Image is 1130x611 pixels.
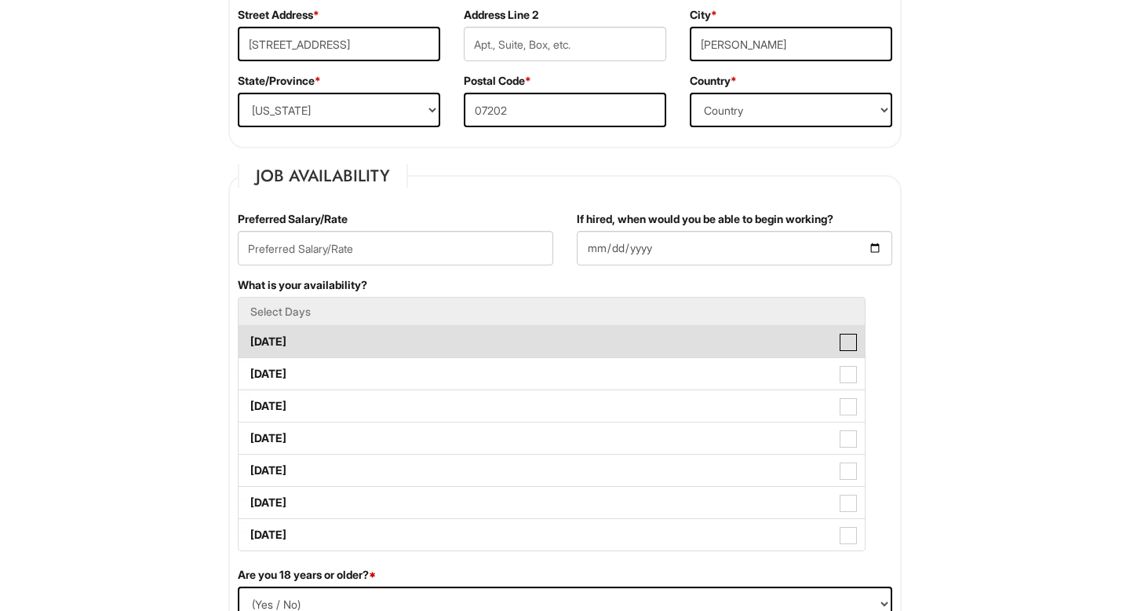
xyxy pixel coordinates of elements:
[238,164,408,188] legend: Job Availability
[239,358,865,390] label: [DATE]
[464,93,666,127] input: Postal Code
[239,519,865,551] label: [DATE]
[690,7,717,23] label: City
[239,423,865,454] label: [DATE]
[238,211,348,227] label: Preferred Salary/Rate
[238,231,553,265] input: Preferred Salary/Rate
[464,73,531,89] label: Postal Code
[690,73,737,89] label: Country
[239,390,865,422] label: [DATE]
[239,326,865,357] label: [DATE]
[238,7,319,23] label: Street Address
[238,567,376,583] label: Are you 18 years or older?
[577,211,833,227] label: If hired, when would you be able to begin working?
[239,455,865,486] label: [DATE]
[690,93,892,127] select: Country
[464,27,666,61] input: Apt., Suite, Box, etc.
[238,277,367,293] label: What is your availability?
[238,27,440,61] input: Street Address
[250,305,853,317] h5: Select Days
[690,27,892,61] input: City
[238,93,440,127] select: State/Province
[464,7,538,23] label: Address Line 2
[239,487,865,518] label: [DATE]
[238,73,321,89] label: State/Province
